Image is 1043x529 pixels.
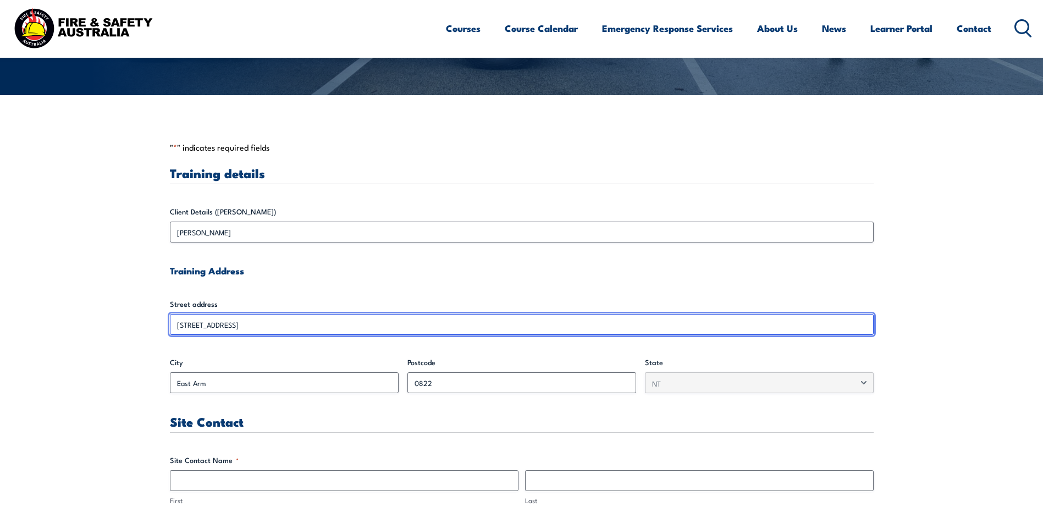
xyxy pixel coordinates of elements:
[505,14,578,43] a: Course Calendar
[170,455,239,466] legend: Site Contact Name
[602,14,733,43] a: Emergency Response Services
[170,357,399,368] label: City
[170,495,518,506] label: First
[170,206,874,217] label: Client Details ([PERSON_NAME])
[870,14,932,43] a: Learner Portal
[957,14,991,43] a: Contact
[170,142,874,153] p: " " indicates required fields
[645,357,874,368] label: State
[170,167,874,179] h3: Training details
[407,357,636,368] label: Postcode
[822,14,846,43] a: News
[170,415,874,428] h3: Site Contact
[170,299,874,310] label: Street address
[170,264,874,277] h4: Training Address
[525,495,874,506] label: Last
[446,14,481,43] a: Courses
[757,14,798,43] a: About Us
